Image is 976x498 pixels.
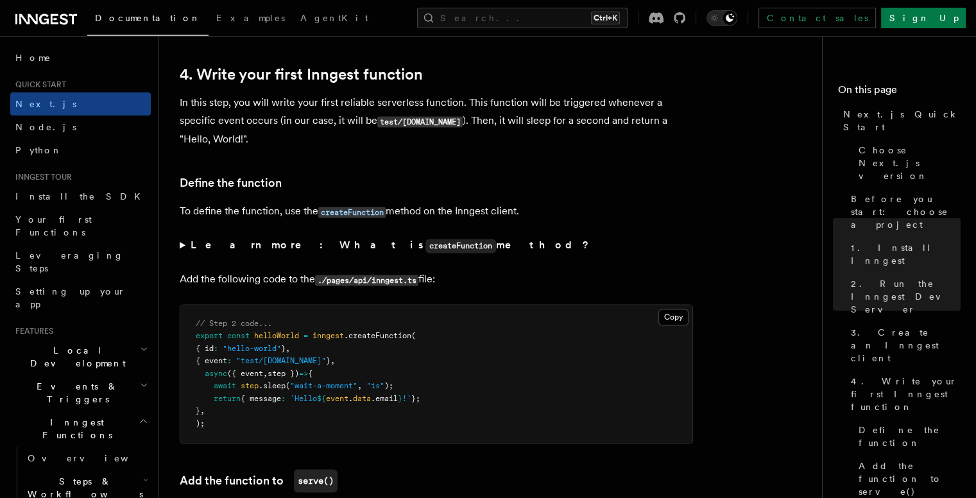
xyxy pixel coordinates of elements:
span: Install the SDK [15,191,148,202]
code: createFunction [425,239,496,253]
span: => [299,369,308,378]
a: Add the function toserve() [180,469,338,492]
span: , [357,381,362,390]
a: 4. Write your first Inngest function [846,370,961,418]
span: export [196,331,223,340]
span: .email [371,394,398,403]
kbd: Ctrl+K [591,12,620,24]
summary: Learn more: What iscreateFunctionmethod? [180,236,693,255]
span: : [281,394,286,403]
code: serve() [294,469,338,492]
a: Next.js Quick Start [838,103,961,139]
span: !` [402,394,411,403]
span: ({ event [227,369,263,378]
span: step [241,381,259,390]
span: Inngest tour [10,172,72,182]
span: { [308,369,312,378]
span: { message [241,394,281,403]
span: "1s" [366,381,384,390]
span: : [214,344,218,353]
p: Add the following code to the file: [180,270,693,289]
span: 3. Create an Inngest client [851,326,961,365]
button: Toggle dark mode [706,10,737,26]
span: : [227,356,232,365]
button: Copy [658,309,689,325]
span: Home [15,51,51,64]
a: Contact sales [758,8,876,28]
a: AgentKit [293,4,376,35]
span: data [353,394,371,403]
a: Install the SDK [10,185,151,208]
span: "test/[DOMAIN_NAME]" [236,356,326,365]
span: 2. Run the Inngest Dev Server [851,277,961,316]
p: In this step, you will write your first reliable serverless function. This function will be trigg... [180,94,693,148]
span: Your first Functions [15,214,92,237]
a: Before you start: choose a project [846,187,961,236]
span: ); [384,381,393,390]
span: inngest [312,331,344,340]
a: Setting up your app [10,280,151,316]
a: Define the function [180,174,282,192]
a: 1. Install Inngest [846,236,961,272]
a: Your first Functions [10,208,151,244]
a: 2. Run the Inngest Dev Server [846,272,961,321]
span: = [304,331,308,340]
span: Overview [28,453,160,463]
button: Events & Triggers [10,375,151,411]
span: Define the function [859,424,961,449]
span: , [330,356,335,365]
span: AgentKit [300,13,368,23]
span: Features [10,326,53,336]
span: Quick start [10,80,66,90]
span: Python [15,145,62,155]
a: 3. Create an Inngest client [846,321,961,370]
span: } [326,356,330,365]
a: Node.js [10,116,151,139]
span: , [286,344,290,353]
span: Local Development [10,344,140,370]
span: const [227,331,250,340]
code: test/[DOMAIN_NAME] [377,116,463,127]
code: createFunction [318,207,386,218]
span: "hello-world" [223,344,281,353]
a: Python [10,139,151,162]
span: 1. Install Inngest [851,241,961,267]
span: , [263,369,268,378]
span: step }) [268,369,299,378]
span: Next.js Quick Start [843,108,961,133]
span: Setting up your app [15,286,126,309]
span: Events & Triggers [10,380,140,406]
span: ( [286,381,290,390]
span: Choose Next.js version [859,144,961,182]
a: Next.js [10,92,151,116]
span: } [398,394,402,403]
h4: On this page [838,82,961,103]
span: ( [411,331,416,340]
span: async [205,369,227,378]
span: return [214,394,241,403]
span: . [348,394,353,403]
a: Choose Next.js version [853,139,961,187]
button: Local Development [10,339,151,375]
span: `Hello [290,394,317,403]
a: Documentation [87,4,209,36]
a: Sign Up [881,8,966,28]
span: Documentation [95,13,201,23]
span: { id [196,344,214,353]
code: ./pages/api/inngest.ts [315,275,418,286]
button: Inngest Functions [10,411,151,447]
span: await [214,381,236,390]
strong: Learn more: What is method? [191,239,592,251]
span: ${ [317,394,326,403]
span: .createFunction [344,331,411,340]
a: Examples [209,4,293,35]
span: { event [196,356,227,365]
span: 4. Write your first Inngest function [851,375,961,413]
a: Leveraging Steps [10,244,151,280]
span: .sleep [259,381,286,390]
span: Add the function to serve() [859,459,961,498]
a: 4. Write your first Inngest function [180,65,423,83]
span: helloWorld [254,331,299,340]
span: Next.js [15,99,76,109]
span: Node.js [15,122,76,132]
